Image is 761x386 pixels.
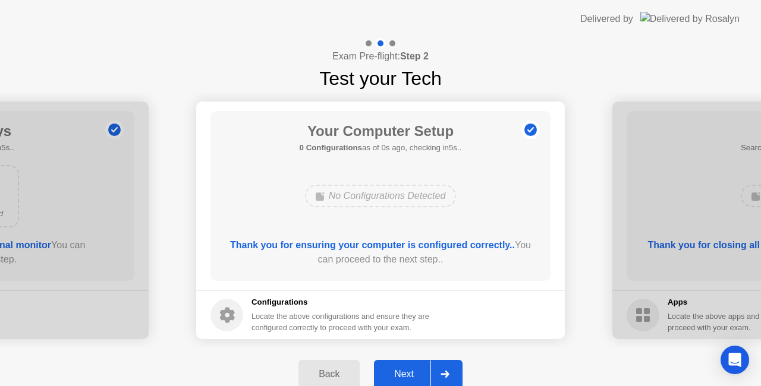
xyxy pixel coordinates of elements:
div: No Configurations Detected [305,185,457,207]
h5: as of 0s ago, checking in5s.. [300,142,462,154]
b: Thank you for ensuring your computer is configured correctly.. [230,240,515,250]
h1: Your Computer Setup [300,121,462,142]
h5: Configurations [251,296,432,308]
div: Back [302,369,356,379]
div: Next [378,369,430,379]
b: 0 Configurations [300,143,362,152]
h1: Test your Tech [319,64,442,93]
b: Step 2 [400,51,429,61]
div: You can proceed to the next step.. [228,238,534,267]
div: Open Intercom Messenger [721,346,749,374]
h4: Exam Pre-flight: [332,49,429,64]
img: Delivered by Rosalyn [640,12,740,26]
div: Delivered by [580,12,633,26]
div: Locate the above configurations and ensure they are configured correctly to proceed with your exam. [251,311,432,333]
